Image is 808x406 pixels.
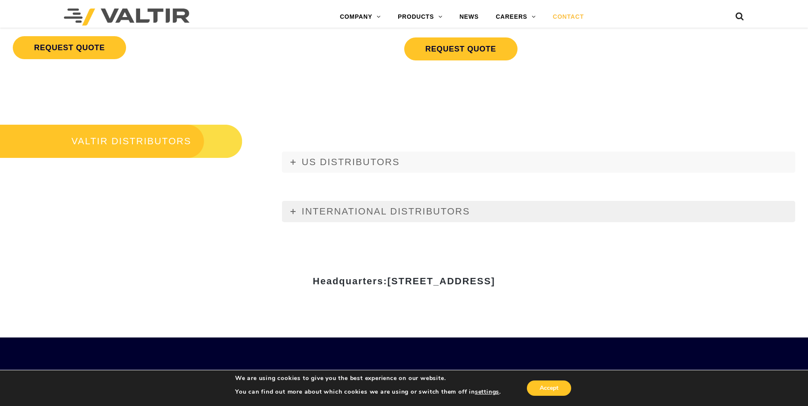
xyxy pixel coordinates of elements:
[387,276,495,286] span: [STREET_ADDRESS]
[475,388,499,396] button: settings
[64,9,190,26] img: Valtir
[282,152,795,173] a: US DISTRIBUTORS
[527,380,571,396] button: Accept
[313,276,495,286] strong: Headquarters:
[331,9,389,26] a: COMPANY
[302,157,400,167] span: US DISTRIBUTORS
[282,201,795,222] a: INTERNATIONAL DISTRIBUTORS
[235,375,501,382] p: We are using cookies to give you the best experience on our website.
[404,37,518,60] a: REQUEST QUOTE
[302,206,470,217] span: INTERNATIONAL DISTRIBUTORS
[235,388,501,396] p: You can find out more about which cookies we are using or switch them off in .
[544,9,592,26] a: CONTACT
[451,9,487,26] a: NEWS
[13,36,126,59] a: REQUEST QUOTE
[389,9,451,26] a: PRODUCTS
[487,9,544,26] a: CAREERS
